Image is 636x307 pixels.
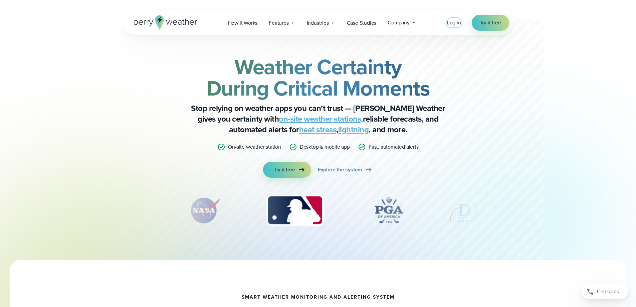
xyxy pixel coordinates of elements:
a: Explore the system [318,162,373,178]
img: MLB.svg [260,194,330,227]
span: Company [388,19,410,27]
span: Case Studies [347,19,377,27]
img: NASA.svg [181,194,228,227]
div: slideshow [157,194,480,231]
div: Delete [3,33,633,39]
span: Call sales [597,288,619,296]
img: PGA.svg [362,194,416,227]
span: Explore the system [318,166,362,174]
p: Desktop & mobile app [300,143,350,151]
span: Try it free [274,166,295,174]
div: Sort A > Z [3,15,633,21]
span: Try it free [480,19,501,27]
div: 4 of 12 [362,194,416,227]
p: Stop relying on weather apps you can’t trust — [PERSON_NAME] Weather gives you certainty with rel... [185,103,452,135]
a: lightning [338,124,369,136]
div: Options [3,39,633,45]
div: 2 of 12 [181,194,228,227]
span: Features [269,19,288,27]
div: 5 of 12 [448,194,501,227]
a: Call sales [581,284,628,299]
a: heat stress [299,124,337,136]
div: Home [3,3,140,9]
a: How it Works [222,16,263,30]
a: Try it free [472,15,509,31]
span: How it Works [228,19,258,27]
a: Try it free [263,162,311,178]
div: 3 of 12 [260,194,330,227]
a: Log in [447,19,461,27]
span: Industries [307,19,329,27]
span: Log in [447,19,461,26]
p: Fast, automated alerts [369,143,419,151]
a: Case Studies [341,16,382,30]
strong: Weather Certainty During Critical Moments [206,51,430,104]
img: DPR-Construction.svg [448,194,501,227]
div: Move To ... [3,27,633,33]
h1: smart weather monitoring and alerting system [242,295,395,300]
div: Sign out [3,45,633,51]
div: Sort New > Old [3,21,633,27]
a: on-site weather stations, [279,113,363,125]
p: On-site weather station [228,143,281,151]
